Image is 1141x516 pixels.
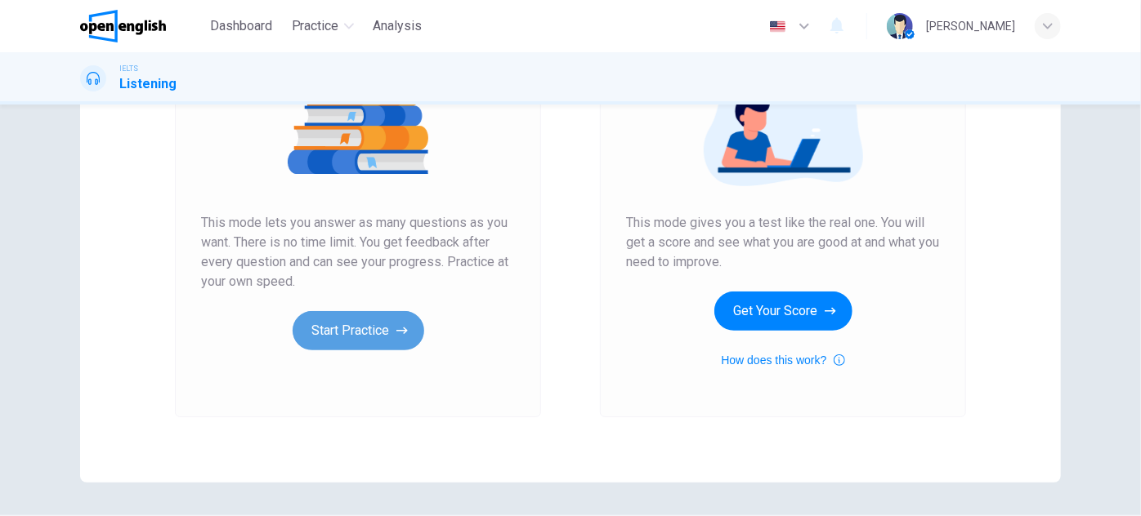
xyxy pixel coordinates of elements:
h1: Listening [119,74,177,94]
img: Profile picture [887,13,913,39]
span: Analysis [374,16,423,36]
span: This mode gives you a test like the real one. You will get a score and see what you are good at a... [626,213,940,272]
button: Start Practice [293,311,424,350]
a: OpenEnglish logo [80,10,204,42]
div: [PERSON_NAME] [926,16,1015,36]
button: Dashboard [204,11,279,41]
button: Get Your Score [714,291,852,331]
img: OpenEnglish logo [80,10,166,42]
span: This mode lets you answer as many questions as you want. There is no time limit. You get feedback... [201,213,515,291]
button: How does this work? [721,350,844,370]
button: Practice [285,11,360,41]
span: IELTS [119,63,138,74]
span: Dashboard [210,16,272,36]
span: Practice [292,16,339,36]
img: en [767,20,788,33]
button: Analysis [367,11,429,41]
